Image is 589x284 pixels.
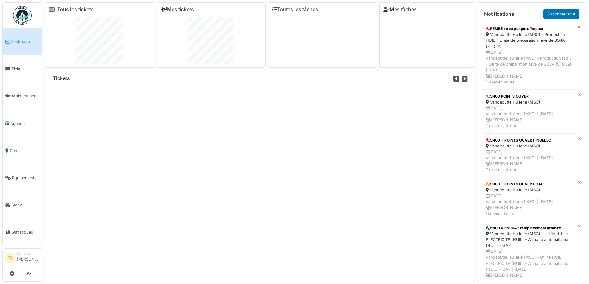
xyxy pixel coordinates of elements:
a: Tous les tickets [57,6,94,12]
h6: Notifications [484,11,514,17]
a: Maintenance [3,83,42,110]
img: Badge_color-CXgf-gQk.svg [13,6,32,25]
a: Toutes les tâches [272,6,318,12]
a: Stock [3,191,42,218]
div: [DATE] Vandeputte Huilerie (MSC) - Utilité HUIL - ELECTRICITE (HUIL) - Armoire automatisme (HUIL)... [486,248,574,284]
div: Vandeputte Huilerie (MSC) [486,99,574,105]
a: REMBE : trou plaque d'impact Vandeputte Huilerie (MSC) - Production HUIL - Unité de préparation f... [482,22,578,89]
a: Tickets [3,55,42,83]
div: [DATE] Vandeputte Huilerie (MSC) | [DATE] [PERSON_NAME] Nouveau ticket [486,193,574,217]
span: Statistiques [11,229,39,235]
div: [DATE] Vandeputte Huilerie (MSC) - Production HUIL - Unité de préparation fève de SOJA (STOLZ) | ... [486,49,574,85]
div: 5N00 + POINTS OUVERT INGELEC [486,138,574,143]
span: Tickets [11,66,39,72]
a: Zones [3,137,42,164]
div: [DATE] Vandeputte Huilerie (MSC) | [DATE] [PERSON_NAME] Ticket mis à jour [486,149,574,173]
a: Statistiques [3,218,42,246]
a: FC Manager[PERSON_NAME] [5,251,39,266]
a: Dashboard [3,28,42,55]
a: Mes tickets [161,6,194,12]
div: 5N00 & 5N00A : remplacement armoire [486,225,574,231]
a: Mes tâches [383,6,417,12]
a: 5N00 + POINTS OUVERT INGELEC Vandeputte Huilerie (MSC) [DATE]Vandeputte Huilerie (MSC) | [DATE] [... [482,133,578,177]
span: Maintenance [12,93,39,99]
a: 5N00 POINTS OUVERT Vandeputte Huilerie (MSC) [DATE]Vandeputte Huilerie (MSC) | [DATE] [PERSON_NAM... [482,89,578,133]
span: Stock [11,202,39,208]
span: Dashboard [11,39,39,45]
div: Vandeputte Huilerie (MSC) - Production HUIL - Unité de préparation fève de SOJA (STOLZ) [486,32,574,49]
a: Agenda [3,110,42,137]
div: REMBE : trou plaque d'impact [486,26,574,32]
a: 5N00 + POINTS OUVERT GAP Vandeputte Huilerie (MSC) [DATE]Vandeputte Huilerie (MSC) | [DATE] [PERS... [482,177,578,221]
div: Vandeputte Huilerie (MSC) - Utilité HUIL - ELECTRICITE (HUIL) - Armoire automatisme (HUIL) - GAP [486,231,574,249]
div: Vandeputte Huilerie (MSC) [486,187,574,193]
span: Zones [10,148,39,154]
span: Équipements [12,175,39,181]
li: FC [5,253,15,263]
span: Agenda [10,121,39,126]
a: Supprimer tout [543,9,579,19]
li: [PERSON_NAME] [17,251,39,265]
div: Vandeputte Huilerie (MSC) [486,143,574,149]
div: Manager [17,251,39,256]
div: [DATE] Vandeputte Huilerie (MSC) | [DATE] [PERSON_NAME] Ticket mis à jour [486,105,574,129]
div: 5N00 POINTS OUVERT [486,94,574,99]
h6: Tickets [53,75,70,81]
a: Équipements [3,164,42,191]
div: 5N00 + POINTS OUVERT GAP [486,181,574,187]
